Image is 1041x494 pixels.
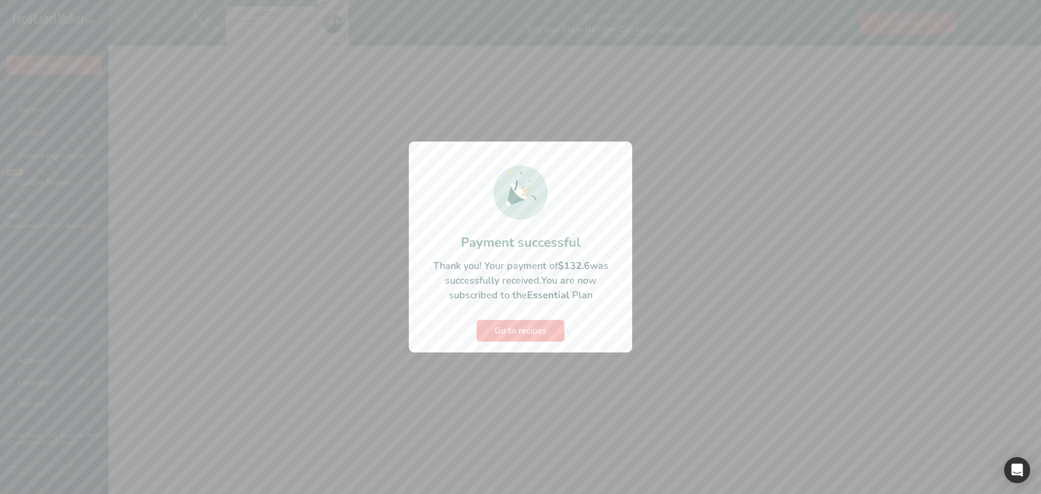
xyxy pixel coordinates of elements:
[477,320,564,342] button: Go to recipes
[494,324,547,337] span: Go to recipes
[558,259,590,272] b: $132.6
[420,233,621,252] h1: Payment successful
[493,165,548,220] img: Successful Payment
[1004,457,1030,483] div: Open Intercom Messenger
[527,288,569,301] b: Essential
[420,259,621,303] p: Thank you! Your payment of was successfully received.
